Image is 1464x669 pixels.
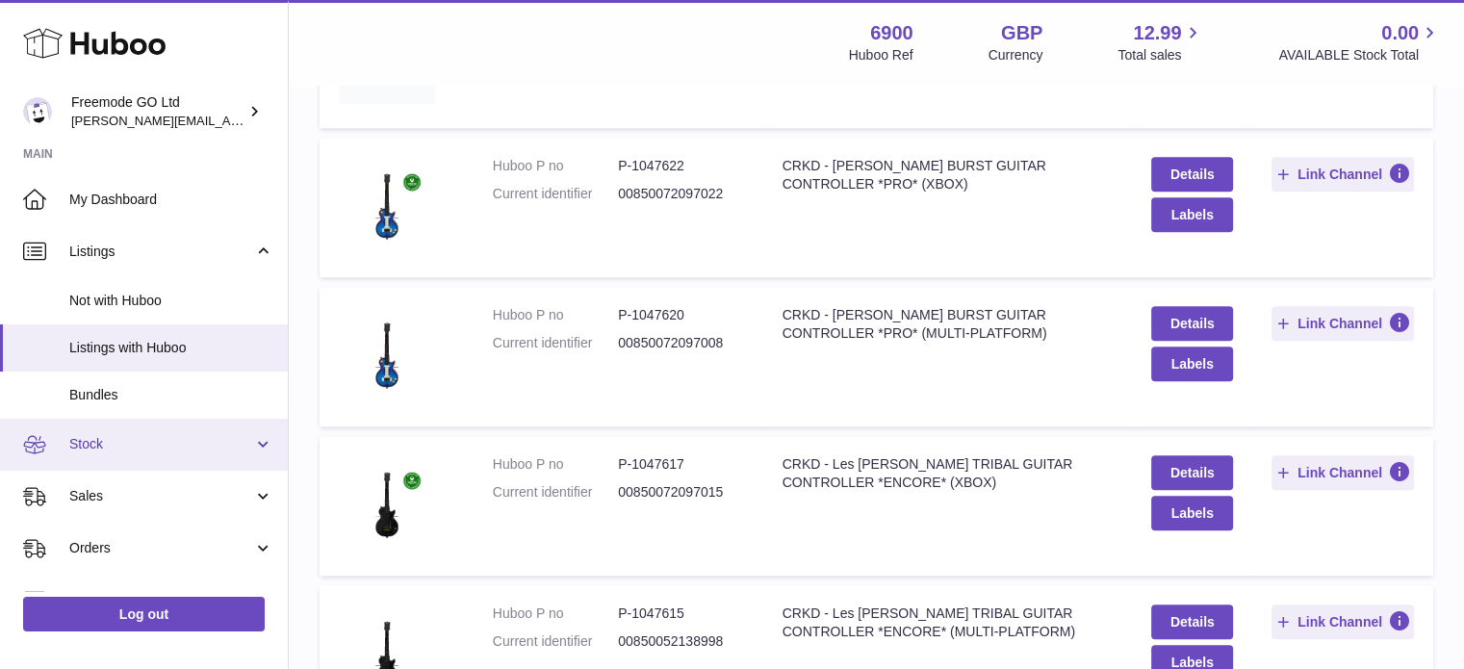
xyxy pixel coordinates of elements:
[1151,306,1232,341] a: Details
[71,113,386,128] span: [PERSON_NAME][EMAIL_ADDRESS][DOMAIN_NAME]
[69,591,273,609] span: Usage
[783,306,1114,343] div: CRKD - [PERSON_NAME] BURST GUITAR CONTROLLER *PRO* (MULTI-PLATFORM)
[1271,455,1414,490] button: Link Channel
[1297,613,1382,630] span: Link Channel
[1297,464,1382,481] span: Link Channel
[1151,197,1232,232] button: Labels
[69,191,273,209] span: My Dashboard
[69,435,253,453] span: Stock
[618,632,743,651] dd: 00850052138998
[618,334,743,352] dd: 00850072097008
[849,46,913,64] div: Huboo Ref
[493,632,618,651] dt: Current identifier
[1278,20,1441,64] a: 0.00 AVAILABLE Stock Total
[339,455,435,552] img: CRKD - Les Paul BLACK TRIBAL GUITAR CONTROLLER *ENCORE* (XBOX)
[1271,306,1414,341] button: Link Channel
[1151,347,1232,381] button: Labels
[1297,315,1382,332] span: Link Channel
[493,157,618,175] dt: Huboo P no
[618,185,743,203] dd: 00850072097022
[69,487,253,505] span: Sales
[1151,157,1232,192] a: Details
[23,97,52,126] img: lenka.smikniarova@gioteck.com
[1271,157,1414,192] button: Link Channel
[783,605,1114,641] div: CRKD - Les [PERSON_NAME] TRIBAL GUITAR CONTROLLER *ENCORE* (MULTI-PLATFORM)
[493,483,618,502] dt: Current identifier
[618,455,743,474] dd: P-1047617
[618,605,743,623] dd: P-1047615
[69,539,253,557] span: Orders
[870,20,913,46] strong: 6900
[493,334,618,352] dt: Current identifier
[339,157,435,253] img: CRKD - Les Paul BLUEBERRY BURST GUITAR CONTROLLER *PRO* (XBOX)
[989,46,1043,64] div: Currency
[1117,46,1203,64] span: Total sales
[1297,166,1382,183] span: Link Channel
[618,157,743,175] dd: P-1047622
[69,339,273,357] span: Listings with Huboo
[618,483,743,502] dd: 00850072097015
[1001,20,1042,46] strong: GBP
[1271,605,1414,639] button: Link Channel
[1151,496,1232,530] button: Labels
[69,386,273,404] span: Bundles
[493,605,618,623] dt: Huboo P no
[493,185,618,203] dt: Current identifier
[493,455,618,474] dt: Huboo P no
[69,243,253,261] span: Listings
[1278,46,1441,64] span: AVAILABLE Stock Total
[783,157,1114,193] div: CRKD - [PERSON_NAME] BURST GUITAR CONTROLLER *PRO* (XBOX)
[1133,20,1181,46] span: 12.99
[1381,20,1419,46] span: 0.00
[69,292,273,310] span: Not with Huboo
[1151,605,1232,639] a: Details
[1117,20,1203,64] a: 12.99 Total sales
[493,306,618,324] dt: Huboo P no
[618,306,743,324] dd: P-1047620
[71,93,244,130] div: Freemode GO Ltd
[783,455,1114,492] div: CRKD - Les [PERSON_NAME] TRIBAL GUITAR CONTROLLER *ENCORE* (XBOX)
[1151,455,1232,490] a: Details
[23,597,265,631] a: Log out
[339,306,435,402] img: CRKD - Les Paul BLUEBERRY BURST GUITAR CONTROLLER *PRO* (MULTI-PLATFORM)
